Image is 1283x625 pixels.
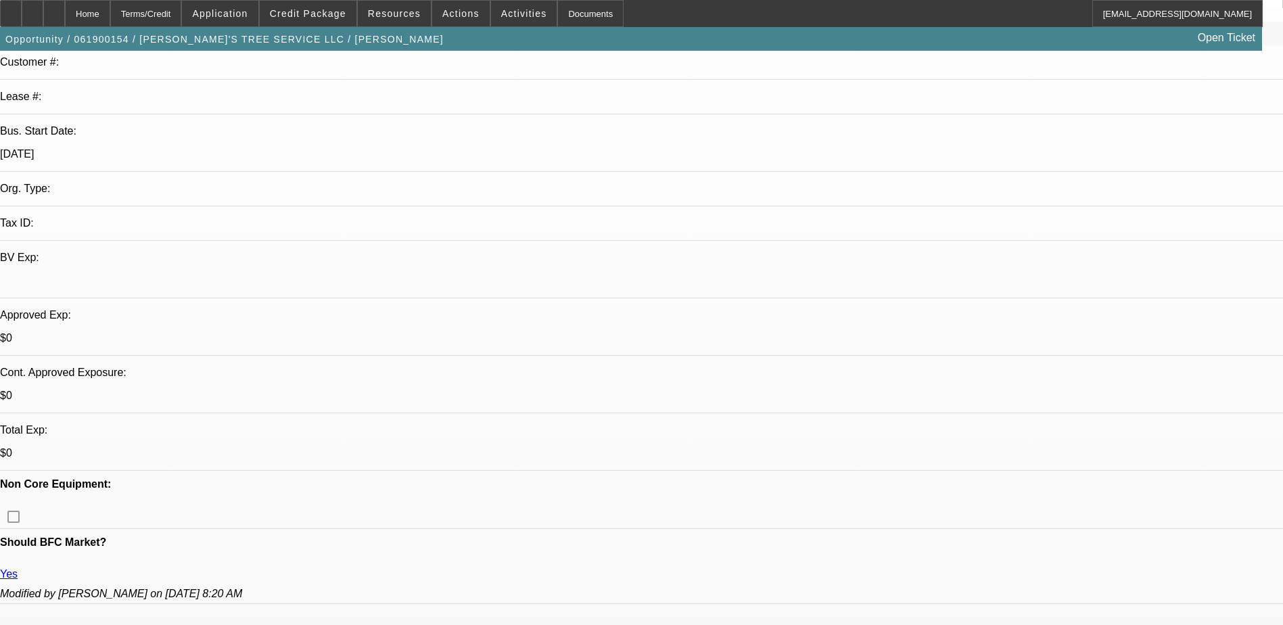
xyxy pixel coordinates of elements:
button: Resources [358,1,431,26]
span: Actions [442,8,480,19]
button: Activities [491,1,557,26]
span: Resources [368,8,421,19]
a: Open Ticket [1192,26,1261,49]
span: Application [192,8,248,19]
button: Credit Package [260,1,356,26]
span: Opportunity / 061900154 / [PERSON_NAME]'S TREE SERVICE LLC / [PERSON_NAME] [5,34,444,45]
button: Actions [432,1,490,26]
button: Application [182,1,258,26]
span: Credit Package [270,8,346,19]
span: Activities [501,8,547,19]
